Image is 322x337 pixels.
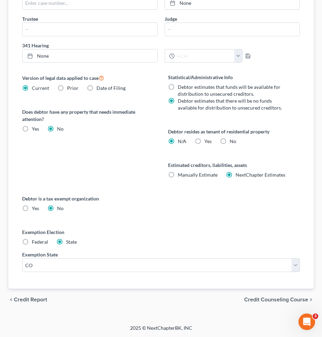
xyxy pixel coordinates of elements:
span: Yes [204,138,212,144]
span: State [66,239,77,245]
div: 2025 © NextChapterBK, INC [37,325,286,337]
span: Date of Filing [96,85,126,91]
span: Manually Estimate [178,172,218,178]
span: Credit Report [14,297,47,302]
span: N/A [178,138,186,144]
span: No [57,205,64,211]
span: Prior [67,85,79,91]
i: chevron_right [308,297,314,302]
label: Judge [165,15,177,22]
button: Credit Counseling Course chevron_right [244,297,314,302]
label: Trustee [22,15,38,22]
span: No [230,138,236,144]
span: Debtor estimates that funds will be available for distribution to unsecured creditors. [178,84,280,97]
label: Debtor resides as tenant of residential property [168,128,300,135]
label: Statistical/Administrative Info [168,74,300,81]
iframe: Intercom live chat [298,313,315,330]
label: Exemption Election [22,228,300,236]
span: Debtor estimates that there will be no funds available for distribution to unsecured creditors. [178,98,282,111]
input: -- [165,23,300,36]
button: chevron_left Credit Report [8,297,47,302]
span: Credit Counseling Course [244,297,308,302]
label: Estimated creditors, liabilities, assets [168,161,300,169]
a: None [22,49,157,63]
i: chevron_left [8,297,14,302]
input: -- [22,23,157,36]
label: Debtor is a tax exempt organization [22,195,300,202]
span: NextChapter Estimates [236,172,285,178]
input: -- : -- [175,49,234,63]
span: No [57,126,64,132]
label: Version of legal data applied to case [22,74,154,82]
label: Does debtor have any property that needs immediate attention? [22,108,154,123]
span: Current [32,85,49,91]
span: 3 [313,313,318,319]
label: 341 Hearing [19,42,303,49]
span: Yes [32,205,39,211]
span: Federal [32,239,48,245]
label: Exemption State [22,251,58,258]
span: Yes [32,126,39,132]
